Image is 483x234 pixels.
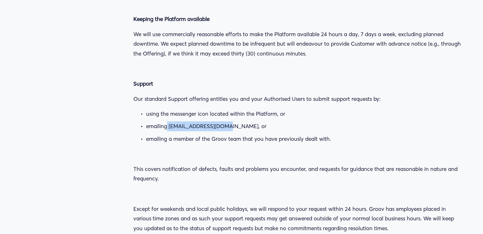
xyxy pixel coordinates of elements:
p: We will use commercially reasonable efforts to make the Platform available 24 hours a day, 7 days... [133,29,464,59]
strong: Keeping the Platform available [133,16,210,22]
strong: Support [133,80,153,87]
p: emailing a member of the Groov team that you have previously dealt with. [146,134,464,144]
p: emailing [EMAIL_ADDRESS][DOMAIN_NAME], or [146,121,464,131]
p: Our standard Support offering entitles you and your Authorised Users to submit support requests by: [133,94,464,104]
p: Except for weekends and local public holidays, we will respond to your request within 24 hours. G... [133,204,464,233]
p: using the messenger icon located within the Platform, or [146,109,464,119]
p: This covers notification of defects, faults and problems you encounter, and requests for guidance... [133,164,464,184]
